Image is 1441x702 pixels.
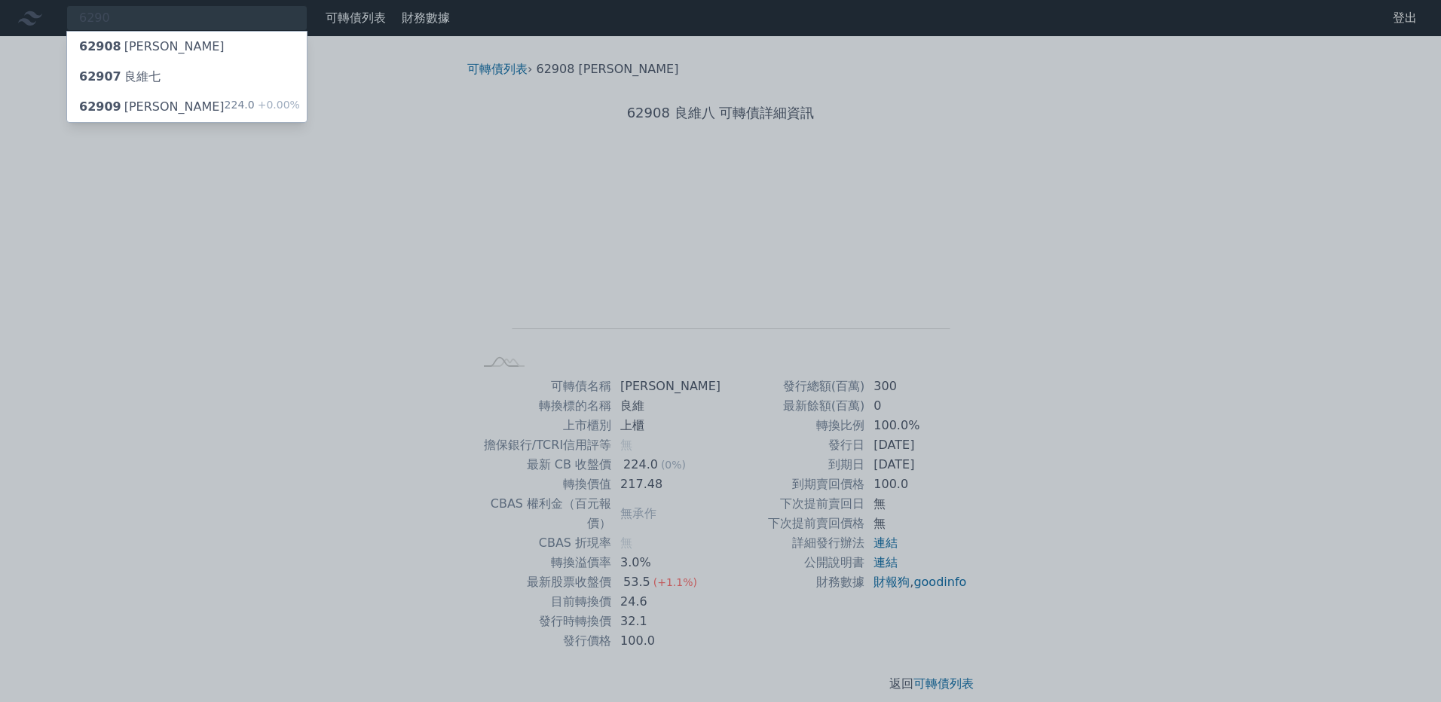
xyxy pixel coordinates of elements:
[79,98,225,116] div: [PERSON_NAME]
[67,92,307,122] a: 62909[PERSON_NAME] 224.0+0.00%
[79,68,161,86] div: 良維七
[67,62,307,92] a: 62907良維七
[79,39,121,53] span: 62908
[79,38,225,56] div: [PERSON_NAME]
[79,99,121,114] span: 62909
[79,69,121,84] span: 62907
[255,99,300,111] span: +0.00%
[225,98,300,116] div: 224.0
[67,32,307,62] a: 62908[PERSON_NAME]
